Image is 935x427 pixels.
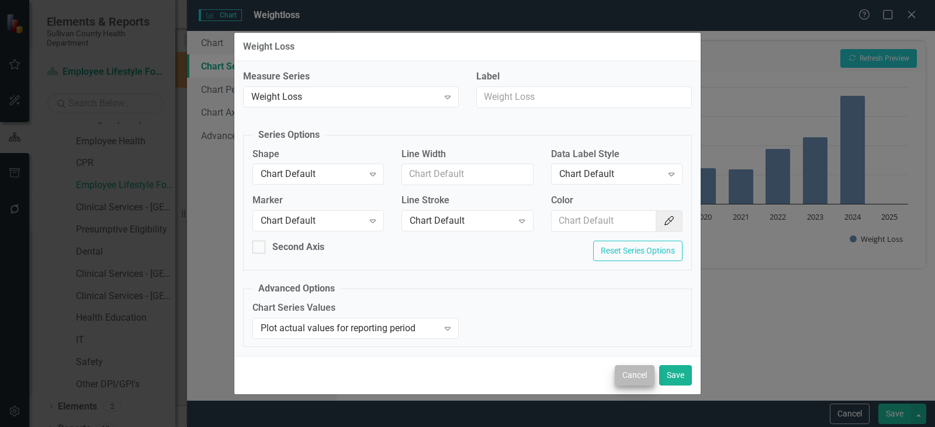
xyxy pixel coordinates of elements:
label: Chart Series Values [252,301,459,315]
legend: Advanced Options [252,282,341,296]
div: Weight Loss [251,90,438,103]
label: Data Label Style [551,148,683,161]
button: Cancel [615,365,654,386]
input: Chart Default [551,210,657,232]
button: Save [659,365,692,386]
div: Chart Default [410,214,512,228]
label: Shape [252,148,384,161]
label: Line Stroke [401,194,533,207]
label: Label [476,70,692,84]
label: Line Width [401,148,533,161]
div: Plot actual values for reporting period [261,321,438,335]
button: Reset Series Options [593,241,683,261]
label: Marker [252,194,384,207]
label: Measure Series [243,70,459,84]
legend: Series Options [252,129,325,142]
input: Weight Loss [476,86,692,108]
div: Second Axis [272,241,324,254]
div: Weight Loss [243,41,295,52]
label: Color [551,194,683,207]
div: Chart Default [261,168,363,181]
input: Chart Default [401,164,533,185]
div: Chart Default [261,214,363,228]
div: Chart Default [559,168,662,181]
